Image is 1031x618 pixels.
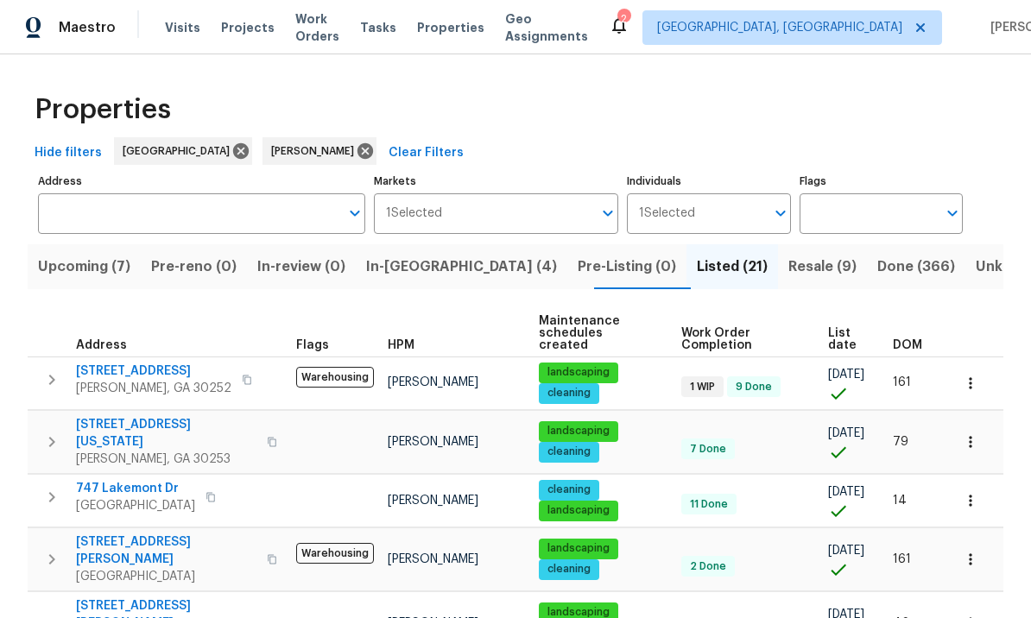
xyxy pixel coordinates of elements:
[697,255,768,279] span: Listed (21)
[729,380,779,394] span: 9 Done
[35,142,102,164] span: Hide filters
[877,255,955,279] span: Done (366)
[681,327,800,351] span: Work Order Completion
[893,376,911,388] span: 161
[262,137,376,165] div: [PERSON_NAME]
[541,541,617,556] span: landscaping
[76,363,231,380] span: [STREET_ADDRESS]
[788,255,857,279] span: Resale (9)
[541,562,598,577] span: cleaning
[388,376,478,388] span: [PERSON_NAME]
[893,436,908,448] span: 79
[828,486,864,498] span: [DATE]
[366,255,557,279] span: In-[GEOGRAPHIC_DATA] (4)
[388,339,414,351] span: HPM
[617,10,629,28] div: 2
[683,497,735,512] span: 11 Done
[35,101,171,118] span: Properties
[114,137,252,165] div: [GEOGRAPHIC_DATA]
[76,339,127,351] span: Address
[257,255,345,279] span: In-review (0)
[59,19,116,36] span: Maestro
[828,369,864,381] span: [DATE]
[76,480,195,497] span: 747 Lakemont Dr
[541,445,598,459] span: cleaning
[940,201,965,225] button: Open
[388,436,478,448] span: [PERSON_NAME]
[382,137,471,169] button: Clear Filters
[374,176,619,186] label: Markets
[578,255,676,279] span: Pre-Listing (0)
[505,10,588,45] span: Geo Assignments
[360,22,396,34] span: Tasks
[683,380,722,394] span: 1 WIP
[657,19,902,36] span: [GEOGRAPHIC_DATA], [GEOGRAPHIC_DATA]
[76,568,256,585] span: [GEOGRAPHIC_DATA]
[295,10,339,45] span: Work Orders
[893,339,922,351] span: DOM
[221,19,275,36] span: Projects
[893,495,907,507] span: 14
[541,386,598,400] span: cleaning
[76,451,256,468] span: [PERSON_NAME], GA 30253
[627,176,790,186] label: Individuals
[296,339,329,351] span: Flags
[639,206,695,221] span: 1 Selected
[541,424,617,438] span: landscaping
[828,327,863,351] span: List date
[769,201,793,225] button: Open
[541,365,617,380] span: landscaping
[343,201,367,225] button: Open
[683,442,733,457] span: 7 Done
[165,19,200,36] span: Visits
[76,416,256,451] span: [STREET_ADDRESS][US_STATE]
[151,255,237,279] span: Pre-reno (0)
[388,553,478,565] span: [PERSON_NAME]
[76,380,231,397] span: [PERSON_NAME], GA 30252
[296,543,374,564] span: Warehousing
[28,137,109,169] button: Hide filters
[539,315,652,351] span: Maintenance schedules created
[541,482,598,497] span: cleaning
[38,255,130,279] span: Upcoming (7)
[893,553,911,565] span: 161
[388,495,478,507] span: [PERSON_NAME]
[123,142,237,160] span: [GEOGRAPHIC_DATA]
[800,176,963,186] label: Flags
[76,533,256,568] span: [STREET_ADDRESS][PERSON_NAME]
[596,201,620,225] button: Open
[389,142,464,164] span: Clear Filters
[76,497,195,514] span: [GEOGRAPHIC_DATA]
[828,545,864,557] span: [DATE]
[683,559,733,574] span: 2 Done
[271,142,361,160] span: [PERSON_NAME]
[386,206,442,221] span: 1 Selected
[417,19,484,36] span: Properties
[38,176,365,186] label: Address
[296,367,374,388] span: Warehousing
[541,503,617,518] span: landscaping
[828,427,864,439] span: [DATE]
